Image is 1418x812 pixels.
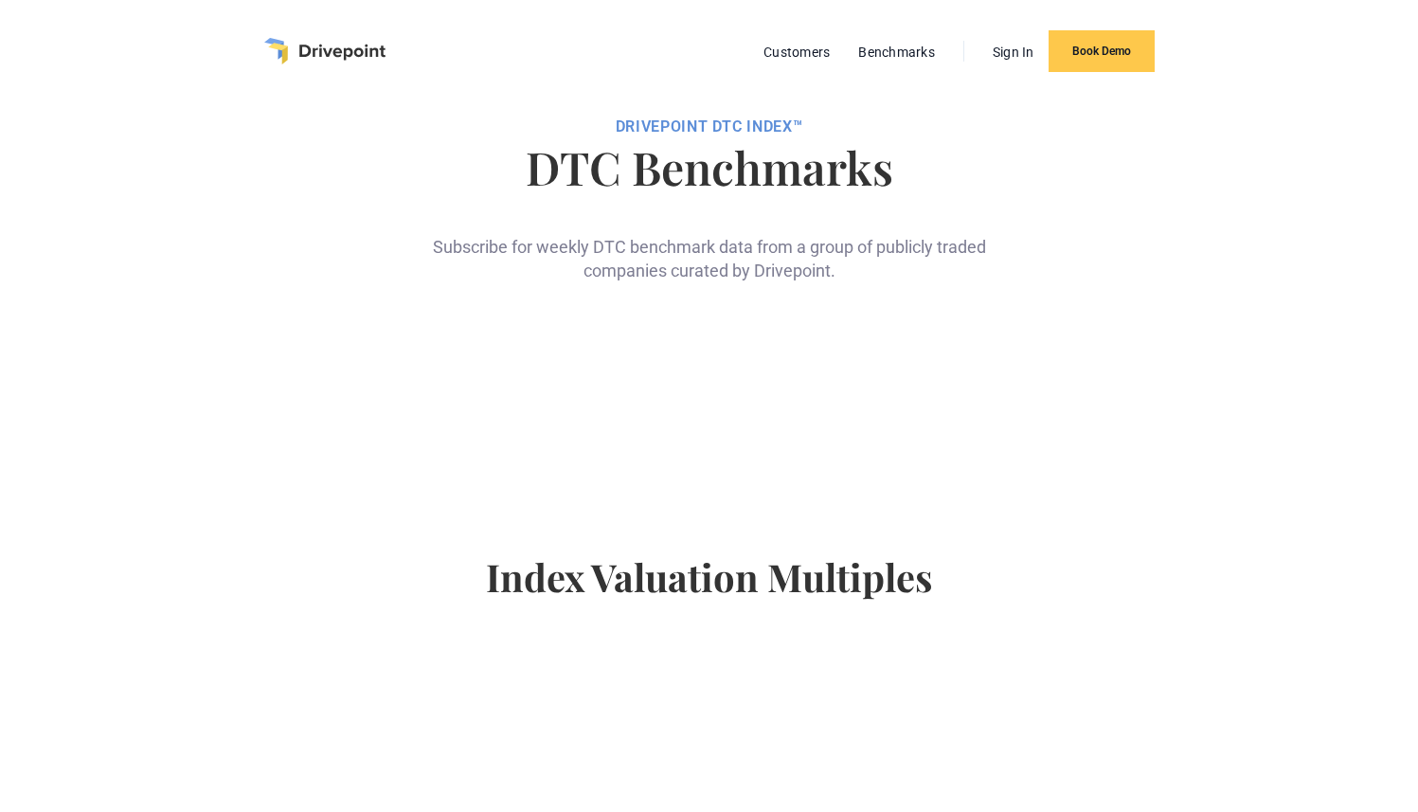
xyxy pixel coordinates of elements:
[306,144,1111,189] h1: DTC Benchmarks
[455,313,963,478] iframe: Form 0
[849,40,944,64] a: Benchmarks
[306,554,1111,630] h4: Index Valuation Multiples
[754,40,839,64] a: Customers
[264,38,386,64] a: home
[425,205,994,282] div: Subscribe for weekly DTC benchmark data from a group of publicly traded companies curated by Driv...
[983,40,1044,64] a: Sign In
[306,117,1111,136] div: DRIVEPOiNT DTC Index™
[1049,30,1155,72] a: Book Demo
